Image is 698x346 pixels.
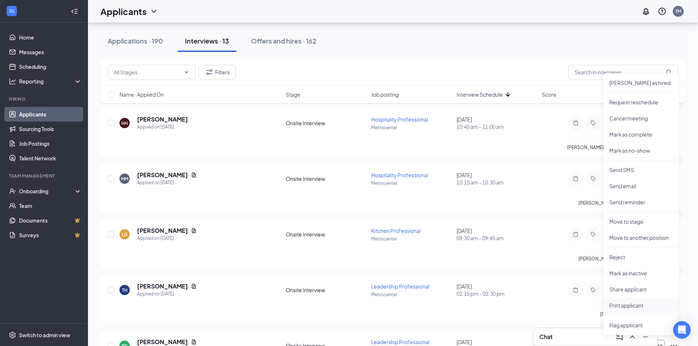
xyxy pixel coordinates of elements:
[191,283,197,289] svg: Document
[457,234,538,242] span: 09:30 am - 09:45 am
[371,291,452,298] p: Metrocenter
[658,7,666,16] svg: QuestionInfo
[371,227,421,234] span: Kitchen Professional
[9,96,80,102] div: Hiring
[137,227,188,235] h5: [PERSON_NAME]
[641,332,650,341] svg: Minimize
[9,331,16,339] svg: Settings
[457,123,538,130] span: 10:45 am - 11:00 am
[539,333,553,341] h3: Chat
[600,311,678,317] p: [PERSON_NAME] interviewed .
[114,68,181,76] input: All Stages
[251,36,317,45] div: Offers and hires · 162
[119,91,164,98] span: Name · Applied On
[579,200,678,206] p: [PERSON_NAME] has applied more than .
[457,91,503,98] span: Interview Schedule
[19,136,82,151] a: Job Postings
[149,7,158,16] svg: ChevronDown
[19,213,82,228] a: DocumentsCrown
[19,59,82,74] a: Scheduling
[137,123,188,131] div: Applied on [DATE]
[666,69,672,75] svg: MagnifyingGlass
[191,339,197,345] svg: Document
[457,227,538,242] div: [DATE]
[9,173,80,179] div: Team Management
[673,321,691,339] div: Open Intercom Messenger
[8,7,15,15] svg: WorkstreamLogo
[503,90,512,99] svg: ArrowDown
[371,283,429,290] span: Leadership Professional
[615,332,624,341] svg: ComposeMessage
[19,107,82,122] a: Applicants
[137,290,197,298] div: Applied on [DATE]
[137,338,188,346] h5: [PERSON_NAME]
[371,180,452,186] p: Metrocenter
[640,331,651,343] button: Minimize
[571,120,580,126] svg: Note
[19,122,82,136] a: Sourcing Tools
[286,286,367,294] div: Onsite Interview
[199,65,236,79] button: Filter Filters
[571,287,580,293] svg: Note
[121,176,128,182] div: MM
[589,120,598,126] svg: Tag
[571,231,580,237] svg: Note
[589,176,598,182] svg: Tag
[457,283,538,297] div: [DATE]
[371,339,429,345] span: Leadership Professional
[19,30,82,45] a: Home
[100,5,147,18] h1: Applicants
[137,171,188,179] h5: [PERSON_NAME]
[627,331,638,343] button: ChevronUp
[19,45,82,59] a: Messages
[371,236,452,242] p: Metrocenter
[457,290,538,297] span: 02:15 pm - 02:30 pm
[137,179,197,186] div: Applied on [DATE]
[568,65,678,79] input: Search in interviews
[137,115,188,123] h5: [PERSON_NAME]
[137,235,197,242] div: Applied on [DATE]
[542,91,557,98] span: Score
[457,179,538,186] span: 10:15 am - 10:30 am
[571,176,580,182] svg: Note
[286,231,367,238] div: Onsite Interview
[371,91,399,98] span: Job posting
[137,282,188,290] h5: [PERSON_NAME]
[457,116,538,130] div: [DATE]
[191,228,197,234] svg: Document
[9,78,16,85] svg: Analysis
[567,144,678,150] p: [PERSON_NAME] has applied more than .
[9,187,16,195] svg: UserCheck
[191,172,197,178] svg: Document
[121,120,128,126] div: HH
[371,124,452,131] p: Metrocenter
[19,187,75,195] div: Onboarding
[371,172,428,178] span: Hospitality Professional
[122,231,128,238] div: LG
[286,91,300,98] span: Stage
[122,287,128,293] div: TH
[675,8,681,14] div: TM
[371,116,428,123] span: Hospitality Professional
[286,175,367,182] div: Onsite Interview
[589,287,598,293] svg: Tag
[19,198,82,213] a: Team
[589,231,598,237] svg: Tag
[205,68,214,77] svg: Filter
[71,8,78,15] svg: Collapse
[19,228,82,242] a: SurveysCrown
[628,332,637,341] svg: ChevronUp
[184,69,189,75] svg: ChevronDown
[579,256,678,262] p: [PERSON_NAME] has applied more than .
[642,7,650,16] svg: Notifications
[185,36,229,45] div: Interviews · 13
[19,331,70,339] div: Switch to admin view
[613,331,625,343] button: ComposeMessage
[19,78,82,85] div: Reporting
[19,151,82,165] a: Talent Network
[286,119,367,127] div: Onsite Interview
[108,36,163,45] div: Applications · 190
[457,171,538,186] div: [DATE]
